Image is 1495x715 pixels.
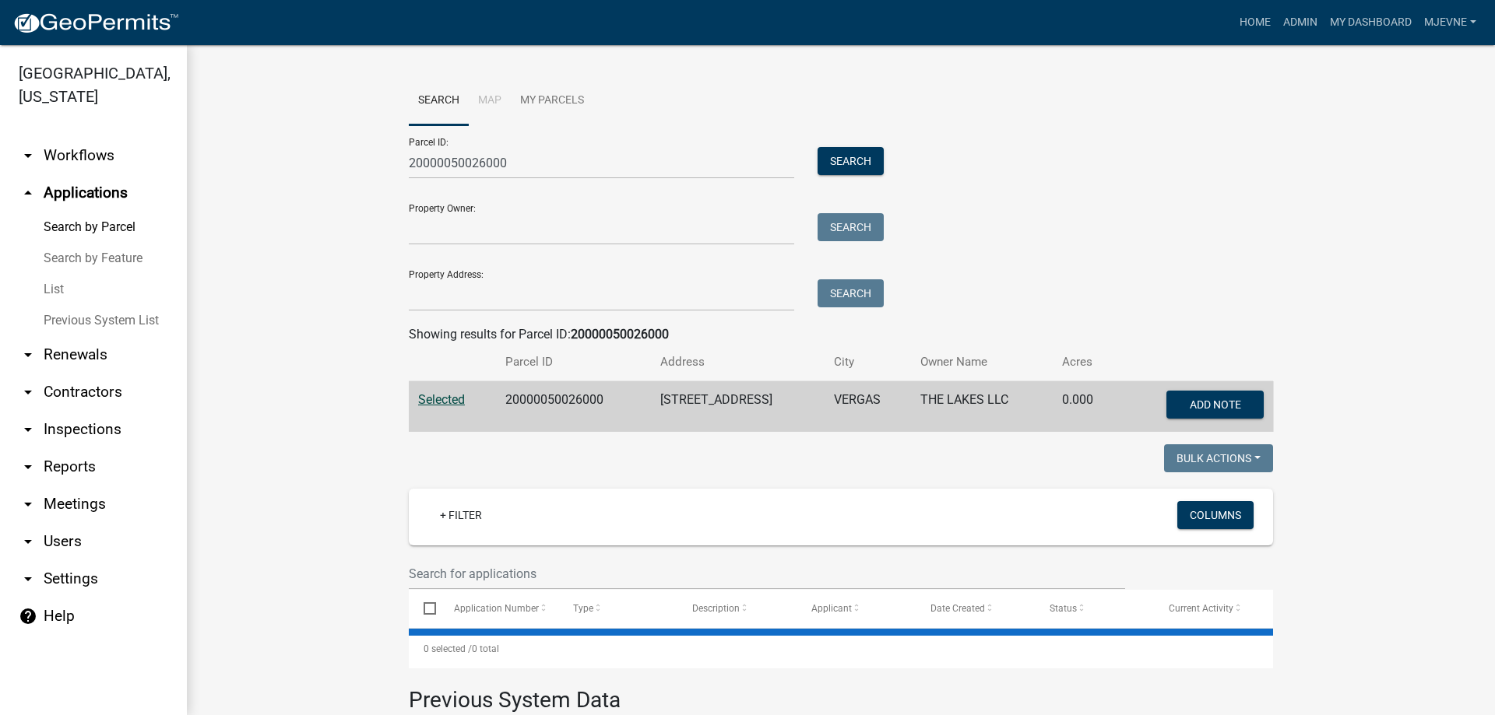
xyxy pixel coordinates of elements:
[1177,501,1254,529] button: Columns
[409,76,469,126] a: Search
[409,558,1125,590] input: Search for applications
[930,603,985,614] span: Date Created
[1053,381,1119,433] td: 0.000
[558,590,677,627] datatable-header-cell: Type
[19,383,37,401] i: arrow_drop_down
[496,344,651,380] th: Parcel ID
[818,279,884,307] button: Search
[825,381,912,433] td: VERGAS
[1233,8,1277,37] a: Home
[1053,344,1119,380] th: Acres
[1189,398,1240,411] span: Add Note
[573,603,593,614] span: Type
[19,570,37,588] i: arrow_drop_down
[692,603,740,614] span: Description
[19,146,37,165] i: arrow_drop_down
[1166,391,1264,419] button: Add Note
[409,590,438,627] datatable-header-cell: Select
[677,590,797,627] datatable-header-cell: Description
[409,629,1273,668] div: 0 total
[409,325,1273,344] div: Showing results for Parcel ID:
[818,147,884,175] button: Search
[811,603,852,614] span: Applicant
[1324,8,1418,37] a: My Dashboard
[1277,8,1324,37] a: Admin
[1164,444,1273,472] button: Bulk Actions
[438,590,558,627] datatable-header-cell: Application Number
[916,590,1035,627] datatable-header-cell: Date Created
[19,184,37,202] i: arrow_drop_up
[1154,590,1273,627] datatable-header-cell: Current Activity
[911,381,1053,433] td: THE LAKES LLC
[818,213,884,241] button: Search
[19,457,37,476] i: arrow_drop_down
[427,501,494,529] a: + Filter
[1418,8,1483,37] a: MJevne
[19,607,37,626] i: help
[496,381,651,433] td: 20000050026000
[19,495,37,513] i: arrow_drop_down
[797,590,916,627] datatable-header-cell: Applicant
[571,327,669,342] strong: 20000050026000
[454,603,539,614] span: Application Number
[651,381,825,433] td: [STREET_ADDRESS]
[511,76,593,126] a: My Parcels
[19,420,37,439] i: arrow_drop_down
[1169,603,1233,614] span: Current Activity
[19,532,37,551] i: arrow_drop_down
[1050,603,1077,614] span: Status
[825,344,912,380] th: City
[424,643,472,654] span: 0 selected /
[911,344,1053,380] th: Owner Name
[651,344,825,380] th: Address
[19,345,37,364] i: arrow_drop_down
[418,392,465,407] a: Selected
[1035,590,1154,627] datatable-header-cell: Status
